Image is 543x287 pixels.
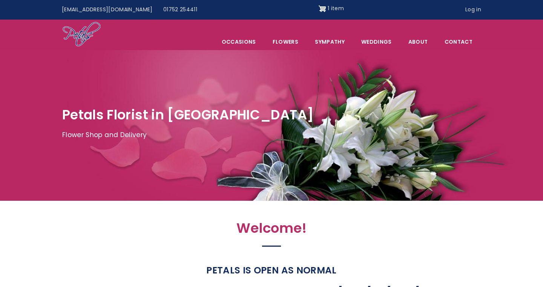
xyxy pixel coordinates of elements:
[437,34,480,50] a: Contact
[307,34,353,50] a: Sympathy
[353,34,400,50] span: Weddings
[158,3,202,17] a: 01752 254411
[319,3,326,15] img: Shopping cart
[400,34,436,50] a: About
[62,105,314,124] span: Petals Florist in [GEOGRAPHIC_DATA]
[62,130,481,141] p: Flower Shop and Delivery
[319,3,344,15] a: Shopping cart 1 item
[265,34,306,50] a: Flowers
[214,34,264,50] span: Occasions
[107,220,436,240] h2: Welcome!
[460,3,486,17] a: Log in
[57,3,158,17] a: [EMAIL_ADDRESS][DOMAIN_NAME]
[206,264,336,277] strong: PETALS IS OPEN AS NORMAL
[62,21,101,48] img: Home
[328,5,344,12] span: 1 item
